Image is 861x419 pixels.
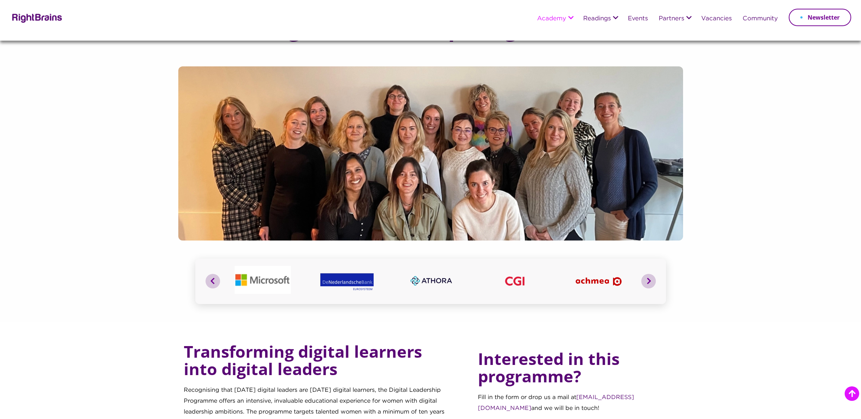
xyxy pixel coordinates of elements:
a: Partners [659,16,684,22]
a: Events [628,16,648,22]
a: Newsletter [789,9,851,26]
h4: Interested in this programme? [478,343,664,392]
a: Readings [583,16,611,22]
img: Rightbrains [10,12,62,23]
a: Academy [537,16,566,22]
a: Vacancies [701,16,732,22]
button: Next [641,274,656,288]
a: [EMAIL_ADDRESS][DOMAIN_NAME] [478,395,634,411]
h4: Transforming digital learners into digital leaders [184,343,454,385]
a: Community [743,16,778,22]
button: Previous [206,274,220,288]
